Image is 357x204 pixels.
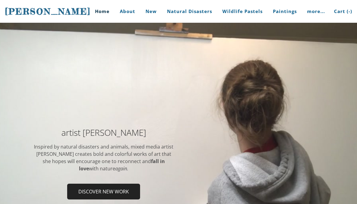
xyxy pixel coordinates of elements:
[67,184,140,199] a: Discover new work
[33,143,174,172] div: Inspired by natural disasters and animals, mixed media artist [PERSON_NAME] ​creates bold and col...
[5,6,91,17] a: [PERSON_NAME]
[115,165,128,172] em: again.
[68,184,139,199] span: Discover new work
[349,8,350,14] span: -
[33,128,174,137] h2: artist [PERSON_NAME]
